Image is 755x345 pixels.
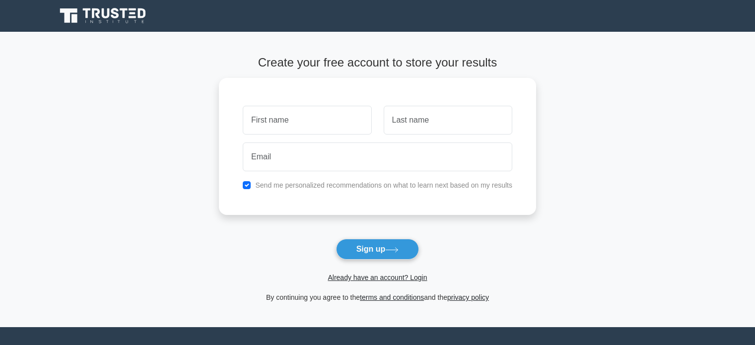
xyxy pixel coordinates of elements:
[219,56,536,70] h4: Create your free account to store your results
[328,274,427,281] a: Already have an account? Login
[255,181,512,189] label: Send me personalized recommendations on what to learn next based on my results
[360,293,424,301] a: terms and conditions
[447,293,489,301] a: privacy policy
[384,106,512,135] input: Last name
[336,239,419,260] button: Sign up
[243,142,512,171] input: Email
[213,291,542,303] div: By continuing you agree to the and the
[243,106,371,135] input: First name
